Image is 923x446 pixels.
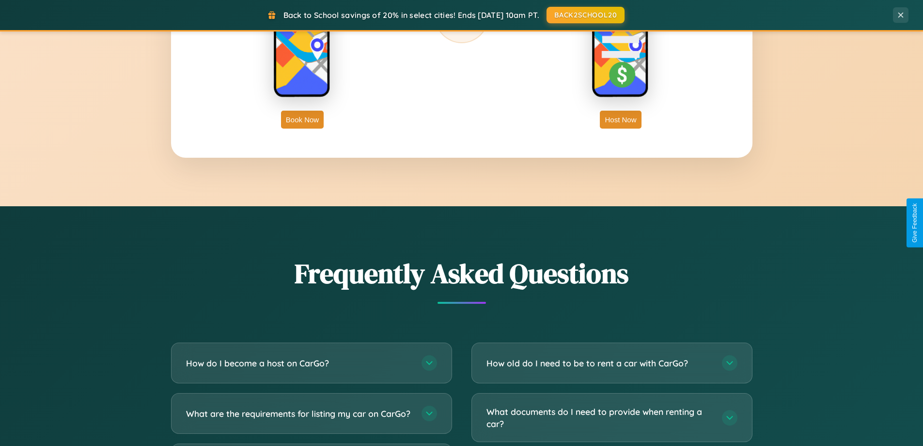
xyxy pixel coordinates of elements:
[283,10,539,20] span: Back to School savings of 20% in select cities! Ends [DATE] 10am PT.
[186,357,412,369] h3: How do I become a host on CarGo?
[186,408,412,420] h3: What are the requirements for listing my car on CarGo?
[486,357,712,369] h3: How old do I need to be to rent a car with CarGo?
[281,111,324,129] button: Book Now
[171,255,752,292] h2: Frequently Asked Questions
[547,7,625,23] button: BACK2SCHOOL20
[600,111,641,129] button: Host Now
[486,406,712,429] h3: What documents do I need to provide when renting a car?
[911,203,918,243] div: Give Feedback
